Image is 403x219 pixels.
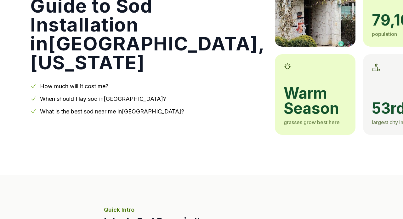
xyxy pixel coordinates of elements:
a: How much will it cost me? [40,83,108,89]
a: When should I lay sod in[GEOGRAPHIC_DATA]? [40,95,166,102]
span: grasses grow best here [284,119,340,125]
span: warm season [284,86,347,116]
p: Quick Intro [104,205,299,214]
a: What is the best sod near me in[GEOGRAPHIC_DATA]? [40,108,184,115]
span: population [372,31,397,37]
